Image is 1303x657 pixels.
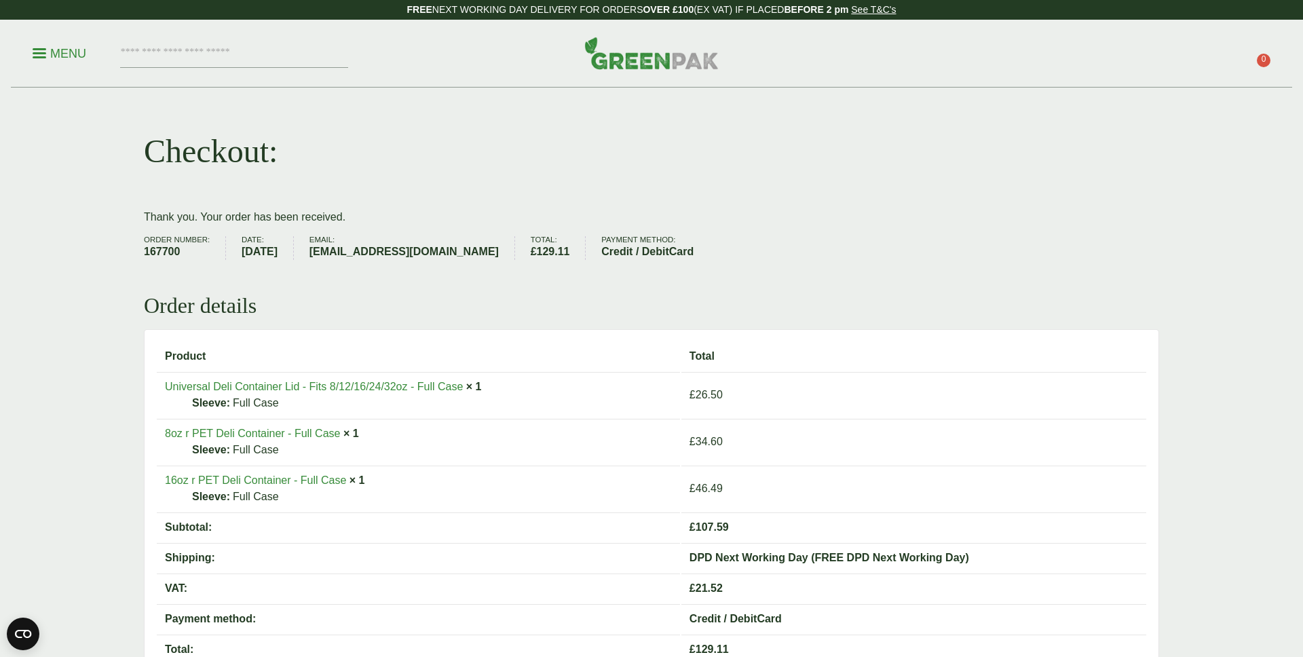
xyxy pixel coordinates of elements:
[309,244,499,260] strong: [EMAIL_ADDRESS][DOMAIN_NAME]
[192,489,672,505] p: Full Case
[343,428,359,439] strong: × 1
[681,543,1146,572] td: DPD Next Working Day (FREE DPD Next Working Day)
[690,483,696,494] span: £
[601,244,694,260] strong: Credit / DebitCard
[33,45,86,62] p: Menu
[7,618,39,650] button: Open CMP widget
[690,643,729,655] span: 129.11
[690,436,696,447] span: £
[531,246,537,257] span: £
[690,436,723,447] bdi: 34.60
[144,293,1159,318] h2: Order details
[165,381,463,392] a: Universal Deli Container Lid - Fits 8/12/16/24/32oz - Full Case
[309,236,515,260] li: Email:
[690,582,723,594] span: 21.52
[192,489,230,505] strong: Sleeve:
[144,209,1159,225] p: Thank you. Your order has been received.
[33,45,86,59] a: Menu
[157,543,680,572] th: Shipping:
[192,395,672,411] p: Full Case
[531,236,586,260] li: Total:
[157,574,680,603] th: VAT:
[531,246,570,257] bdi: 129.11
[643,4,694,15] strong: OVER £100
[242,244,278,260] strong: [DATE]
[690,483,723,494] bdi: 46.49
[192,442,672,458] p: Full Case
[466,381,482,392] strong: × 1
[681,342,1146,371] th: Total
[157,604,680,633] th: Payment method:
[192,442,230,458] strong: Sleeve:
[851,4,896,15] a: See T&C's
[242,236,294,260] li: Date:
[690,643,696,655] span: £
[144,244,210,260] strong: 167700
[407,4,432,15] strong: FREE
[601,236,709,260] li: Payment method:
[584,37,719,69] img: GreenPak Supplies
[157,342,680,371] th: Product
[144,236,226,260] li: Order number:
[681,604,1146,633] td: Credit / DebitCard
[350,474,365,486] strong: × 1
[690,389,723,400] bdi: 26.50
[165,474,346,486] a: 16oz r PET Deli Container - Full Case
[157,512,680,542] th: Subtotal:
[1257,54,1270,67] span: 0
[192,395,230,411] strong: Sleeve:
[690,521,696,533] span: £
[690,521,729,533] span: 107.59
[165,428,340,439] a: 8oz r PET Deli Container - Full Case
[690,582,696,594] span: £
[784,4,848,15] strong: BEFORE 2 pm
[144,132,278,171] h1: Checkout:
[690,389,696,400] span: £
